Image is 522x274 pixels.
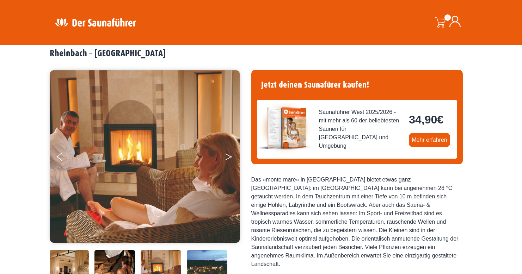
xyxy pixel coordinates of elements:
[444,14,451,21] span: 0
[57,149,74,167] button: Previous
[319,108,404,150] span: Saunaführer West 2025/2026 - mit mehr als 60 der beliebtesten Saunen für [GEOGRAPHIC_DATA] und Um...
[225,149,242,167] button: Next
[409,113,443,126] bdi: 34,90
[257,100,313,156] img: der-saunafuehrer-2025-west.jpg
[409,133,450,147] a: Mehr erfahren
[437,113,443,126] span: €
[251,176,463,268] div: Das »monte mare« in [GEOGRAPHIC_DATA] bietet etwas ganz [GEOGRAPHIC_DATA]: im [GEOGRAPHIC_DATA] k...
[257,76,457,94] h4: Jetzt deinen Saunafürer kaufen!
[50,48,473,59] h2: Rheinbach – [GEOGRAPHIC_DATA]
